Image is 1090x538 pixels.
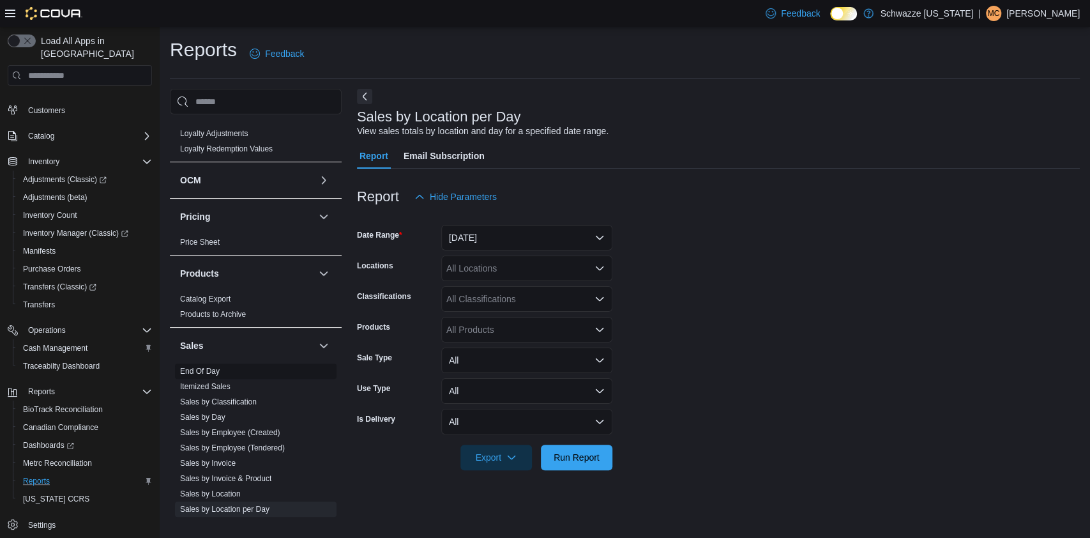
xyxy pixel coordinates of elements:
button: Sales [180,339,314,352]
button: Catalog [23,128,59,144]
a: Adjustments (beta) [18,190,93,205]
button: Traceabilty Dashboard [13,357,157,375]
span: Sales by Location per Day [180,504,269,514]
input: Dark Mode [830,7,857,20]
img: Cova [26,7,82,20]
span: Loyalty Adjustments [180,128,248,139]
button: All [441,348,612,373]
label: Products [357,322,390,332]
a: Price Sheet [180,238,220,247]
h3: Sales by Location per Day [357,109,521,125]
a: Purchase Orders [18,261,86,277]
h3: Sales [180,339,204,352]
p: | [978,6,981,21]
span: Loyalty Redemption Values [180,144,273,154]
h3: OCM [180,174,201,187]
a: Dashboards [18,438,79,453]
div: Pricing [170,234,342,255]
a: [US_STATE] CCRS [18,491,95,507]
button: Adjustments (beta) [13,188,157,206]
button: Purchase Orders [13,260,157,278]
span: Catalog [23,128,152,144]
span: BioTrack Reconciliation [23,404,103,415]
a: Sales by Employee (Created) [180,428,280,437]
div: Products [170,291,342,327]
button: Manifests [13,242,157,260]
button: Sales [316,338,331,353]
span: Export [468,445,524,470]
a: Transfers [18,297,60,312]
button: Inventory [3,153,157,171]
button: Open list of options [594,325,605,335]
span: Operations [28,325,66,335]
button: All [441,378,612,404]
a: End Of Day [180,367,220,376]
span: Transfers [23,300,55,310]
span: Report [360,143,388,169]
span: Sales by Invoice & Product [180,473,271,484]
span: Cash Management [18,341,152,356]
span: Manifests [23,246,56,256]
a: Settings [23,518,61,533]
span: Transfers (Classic) [18,279,152,295]
button: Operations [3,321,157,339]
span: Inventory Count [23,210,77,220]
span: Sales by Location [180,489,241,499]
span: Reports [23,384,152,399]
span: Hide Parameters [430,190,497,203]
span: Reports [18,473,152,489]
button: Canadian Compliance [13,419,157,436]
button: BioTrack Reconciliation [13,401,157,419]
span: BioTrack Reconciliation [18,402,152,417]
span: Purchase Orders [23,264,81,274]
span: End Of Day [180,366,220,376]
span: Dashboards [23,440,74,450]
button: Transfers [13,296,157,314]
span: [US_STATE] CCRS [23,494,89,504]
span: Inventory [28,157,59,167]
span: Sales by Classification [180,397,257,407]
h3: Products [180,267,219,280]
span: Canadian Compliance [23,422,98,433]
span: Sales by Invoice [180,458,236,468]
button: Customers [3,100,157,119]
span: Inventory [23,154,152,169]
button: [US_STATE] CCRS [13,490,157,508]
a: Adjustments (Classic) [18,172,112,187]
div: Loyalty [170,126,342,162]
a: Reports [18,473,55,489]
a: Manifests [18,243,61,259]
a: Traceabilty Dashboard [18,358,105,374]
span: Sales by Employee (Tendered) [180,443,285,453]
p: [PERSON_NAME] [1006,6,1080,21]
span: Run Report [554,451,600,464]
h1: Reports [170,37,237,63]
span: Washington CCRS [18,491,152,507]
a: Customers [23,103,70,118]
label: Classifications [357,291,411,302]
a: Sales by Employee (Tendered) [180,443,285,452]
a: Loyalty Redemption Values [180,144,273,153]
button: Next [357,89,372,104]
h3: Pricing [180,210,210,223]
span: Customers [23,102,152,118]
button: Pricing [316,209,331,224]
span: Feedback [265,47,304,60]
a: Feedback [245,41,309,66]
span: Transfers [18,297,152,312]
span: Feedback [781,7,820,20]
a: Cash Management [18,341,93,356]
a: Inventory Count [18,208,82,223]
span: Purchase Orders [18,261,152,277]
span: Reports [23,476,50,486]
span: Sales by Day [180,412,225,422]
span: Sales by Employee (Created) [180,427,280,438]
a: Canadian Compliance [18,420,103,435]
span: Load All Apps in [GEOGRAPHIC_DATA] [36,35,152,60]
a: Products to Archive [180,310,246,319]
button: Catalog [3,127,157,145]
a: Feedback [761,1,825,26]
button: Export [460,445,532,470]
label: Sale Type [357,353,392,363]
h3: Report [357,189,399,204]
